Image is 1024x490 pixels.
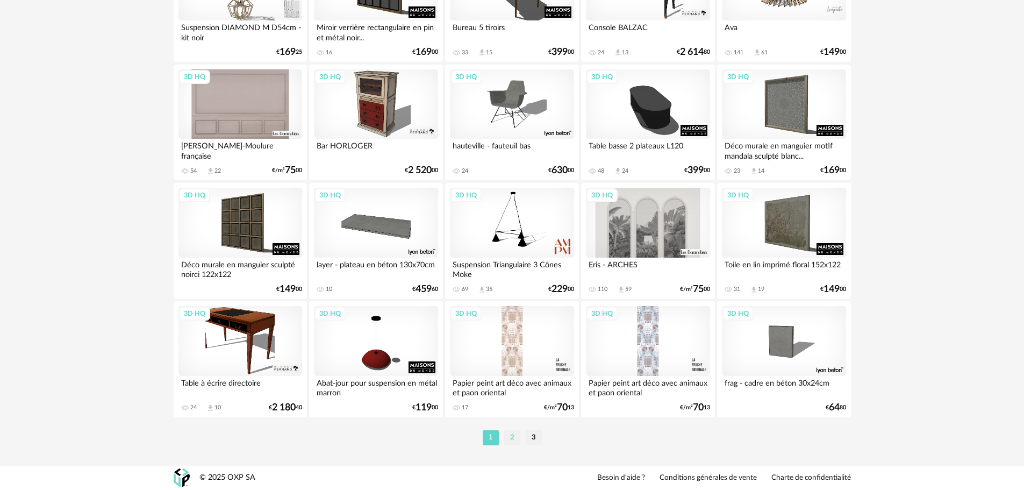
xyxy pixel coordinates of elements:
div: Bureau 5 tiroirs [450,20,574,42]
div: € 60 [412,286,438,293]
a: 3D HQ frag - cadre en béton 30x24cm €6480 [717,301,850,417]
a: 3D HQ Bar HORLOGER €2 52000 [309,65,442,181]
li: 2 [504,430,520,445]
a: 3D HQ Toile en lin imprimé floral 152x122 31 Download icon 19 €14900 [717,183,850,299]
a: 3D HQ Déco murale en manguier motif mandala sculpté blanc... 23 Download icon 14 €16900 [717,65,850,181]
span: 2 180 [272,404,296,411]
span: Download icon [753,48,761,56]
span: 2 614 [680,48,704,56]
div: 3D HQ [314,188,346,202]
div: 3D HQ [722,307,754,321]
a: Charte de confidentialité [771,473,851,483]
li: 1 [483,430,499,445]
a: 3D HQ [PERSON_NAME]-Moulure française 54 Download icon 22 €/m²7500 [174,65,307,181]
div: 59 [625,286,632,293]
div: Déco murale en manguier motif mandala sculpté blanc... [722,139,846,160]
div: 3D HQ [450,70,482,84]
span: 64 [829,404,840,411]
div: 3D HQ [314,307,346,321]
div: 19 [758,286,764,293]
div: 16 [326,49,332,56]
div: 3D HQ [722,70,754,84]
div: 24 [622,167,628,175]
span: 2 520 [408,167,432,174]
div: Abat-jour pour suspension en métal marron [314,376,438,397]
div: Miroir verrière rectangulaire en pin et métal noir... [314,20,438,42]
div: 48 [598,167,604,175]
span: 149 [824,286,840,293]
div: 15 [486,49,492,56]
div: 3D HQ [179,307,210,321]
span: 119 [416,404,432,411]
li: 3 [526,430,542,445]
div: 17 [462,404,468,411]
div: € 00 [548,167,574,174]
div: € 00 [548,48,574,56]
div: 31 [734,286,740,293]
div: 3D HQ [450,188,482,202]
div: 54 [190,167,197,175]
a: 3D HQ Papier peint art déco avec animaux et paon oriental 17 €/m²7013 [445,301,578,417]
span: 149 [280,286,296,293]
div: Papier peint art déco avec animaux et paon oriental [586,376,710,397]
div: Bar HORLOGER [314,139,438,160]
span: Download icon [750,167,758,175]
span: 169 [280,48,296,56]
span: 459 [416,286,432,293]
div: 3D HQ [314,70,346,84]
div: €/m² 13 [544,404,574,411]
a: 3D HQ Abat-jour pour suspension en métal marron €11900 [309,301,442,417]
a: 3D HQ Papier peint art déco avec animaux et paon oriental €/m²7013 [581,301,714,417]
span: 229 [552,286,568,293]
div: € 00 [405,167,438,174]
span: 70 [557,404,568,411]
a: 3D HQ Déco murale en manguier sculpté noirci 122x122 €14900 [174,183,307,299]
div: € 00 [276,286,302,293]
a: Besoin d'aide ? [597,473,645,483]
div: 3D HQ [586,307,618,321]
div: 110 [598,286,607,293]
a: 3D HQ Eris - ARCHES 110 Download icon 59 €/m²7500 [581,183,714,299]
div: € 00 [412,48,438,56]
a: Conditions générales de vente [660,473,757,483]
span: Download icon [478,48,486,56]
div: © 2025 OXP SA [199,473,255,483]
div: €/m² 00 [680,286,710,293]
span: Download icon [478,286,486,294]
div: €/m² 13 [680,404,710,411]
div: Suspension DIAMOND M D54cm - kit noir [178,20,302,42]
a: 3D HQ hauteville - fauteuil bas 24 €63000 [445,65,578,181]
div: 3D HQ [722,188,754,202]
div: 10 [326,286,332,293]
span: 399 [688,167,704,174]
span: 75 [285,167,296,174]
div: 24 [462,167,468,175]
div: € 00 [684,167,710,174]
a: 3D HQ Table à écrire directoire 24 Download icon 10 €2 18040 [174,301,307,417]
div: 3D HQ [586,70,618,84]
div: Déco murale en manguier sculpté noirci 122x122 [178,258,302,279]
div: Table à écrire directoire [178,376,302,397]
div: €/m² 00 [272,167,302,174]
div: 24 [598,49,604,56]
span: Download icon [614,48,622,56]
div: Table basse 2 plateaux L120 [586,139,710,160]
div: layer - plateau en béton 130x70cm [314,258,438,279]
span: 630 [552,167,568,174]
div: [PERSON_NAME]-Moulure française [178,139,302,160]
div: Ava [722,20,846,42]
span: Download icon [750,286,758,294]
div: Papier peint art déco avec animaux et paon oriental [450,376,574,397]
span: 70 [693,404,704,411]
div: € 25 [276,48,302,56]
div: € 00 [820,48,846,56]
div: 24 [190,404,197,411]
div: hauteville - fauteuil bas [450,139,574,160]
div: Eris - ARCHES [586,258,710,279]
div: € 00 [412,404,438,411]
span: 149 [824,48,840,56]
div: Console BALZAC [586,20,710,42]
div: 3D HQ [586,188,618,202]
div: 69 [462,286,468,293]
div: Toile en lin imprimé floral 152x122 [722,258,846,279]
